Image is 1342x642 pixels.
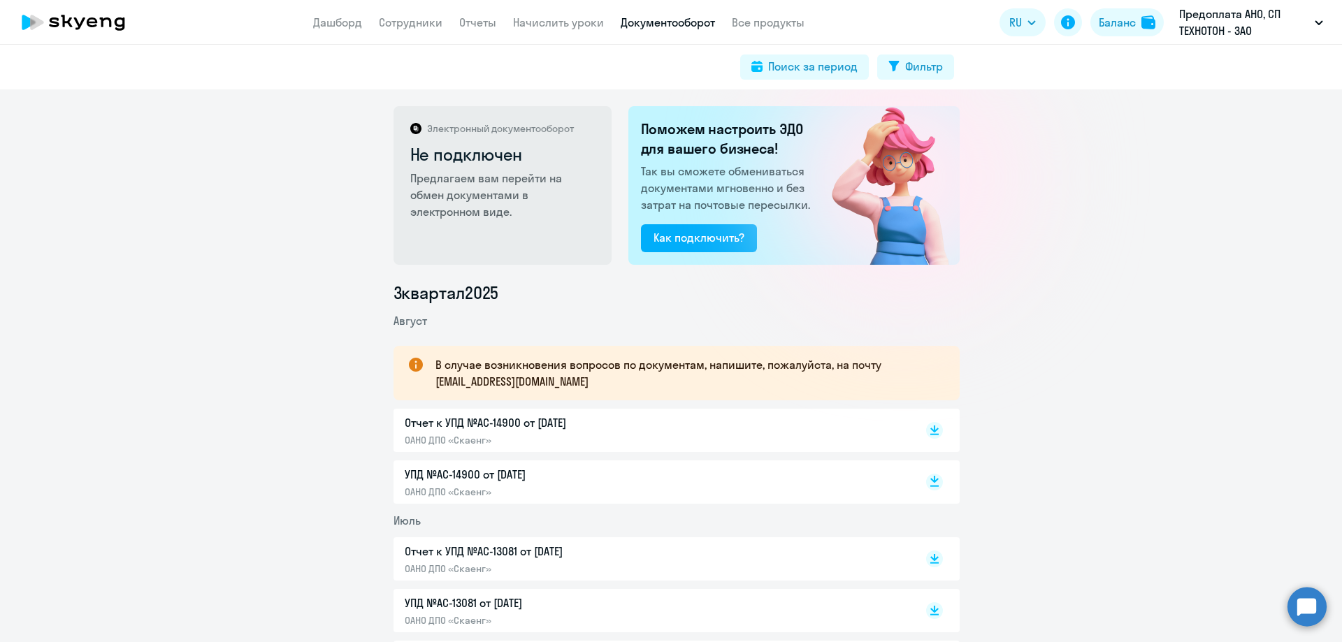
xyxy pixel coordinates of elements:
[802,106,960,265] img: not_connected
[1172,6,1330,39] button: Предоплата АНО, СП ТЕХНОТОН - ЗАО
[641,163,814,213] p: Так вы сможете обмениваться документами мгновенно и без затрат на почтовые пересылки.
[405,414,698,431] p: Отчет к УПД №AC-14900 от [DATE]
[410,170,597,220] p: Предлагаем вам перейти на обмен документами в электронном виде.
[405,466,897,498] a: УПД №AC-14900 от [DATE]ОАНО ДПО «Скаенг»
[405,543,698,560] p: Отчет к УПД №AC-13081 от [DATE]
[405,414,897,446] a: Отчет к УПД №AC-14900 от [DATE]ОАНО ДПО «Скаенг»
[394,513,421,527] span: Июль
[405,562,698,575] p: ОАНО ДПО «Скаенг»
[405,543,897,575] a: Отчет к УПД №AC-13081 от [DATE]ОАНО ДПО «Скаенг»
[1141,15,1155,29] img: balance
[513,15,604,29] a: Начислить уроки
[435,356,935,390] p: В случае возникновения вопросов по документам, напишите, пожалуйста, на почту [EMAIL_ADDRESS][DOM...
[405,466,698,483] p: УПД №AC-14900 от [DATE]
[410,143,597,166] h2: Не подключен
[877,54,954,80] button: Фильтр
[1099,14,1136,31] div: Баланс
[740,54,869,80] button: Поиск за период
[621,15,715,29] a: Документооборот
[1009,14,1022,31] span: RU
[405,594,897,627] a: УПД №AC-13081 от [DATE]ОАНО ДПО «Скаенг»
[394,314,427,328] span: Август
[768,58,858,75] div: Поиск за период
[405,486,698,498] p: ОАНО ДПО «Скаенг»
[405,614,698,627] p: ОАНО ДПО «Скаенг»
[732,15,805,29] a: Все продукты
[641,119,814,159] h2: Поможем настроить ЭДО для вашего бизнеса!
[379,15,442,29] a: Сотрудники
[405,434,698,446] p: ОАНО ДПО «Скаенг»
[459,15,496,29] a: Отчеты
[427,122,574,135] p: Электронный документооборот
[394,282,960,304] li: 3 квартал 2025
[405,594,698,611] p: УПД №AC-13081 от [DATE]
[1090,8,1164,36] button: Балансbalance
[905,58,943,75] div: Фильтр
[313,15,362,29] a: Дашборд
[1000,8,1046,36] button: RU
[1179,6,1309,39] p: Предоплата АНО, СП ТЕХНОТОН - ЗАО
[654,229,744,246] div: Как подключить?
[641,224,757,252] button: Как подключить?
